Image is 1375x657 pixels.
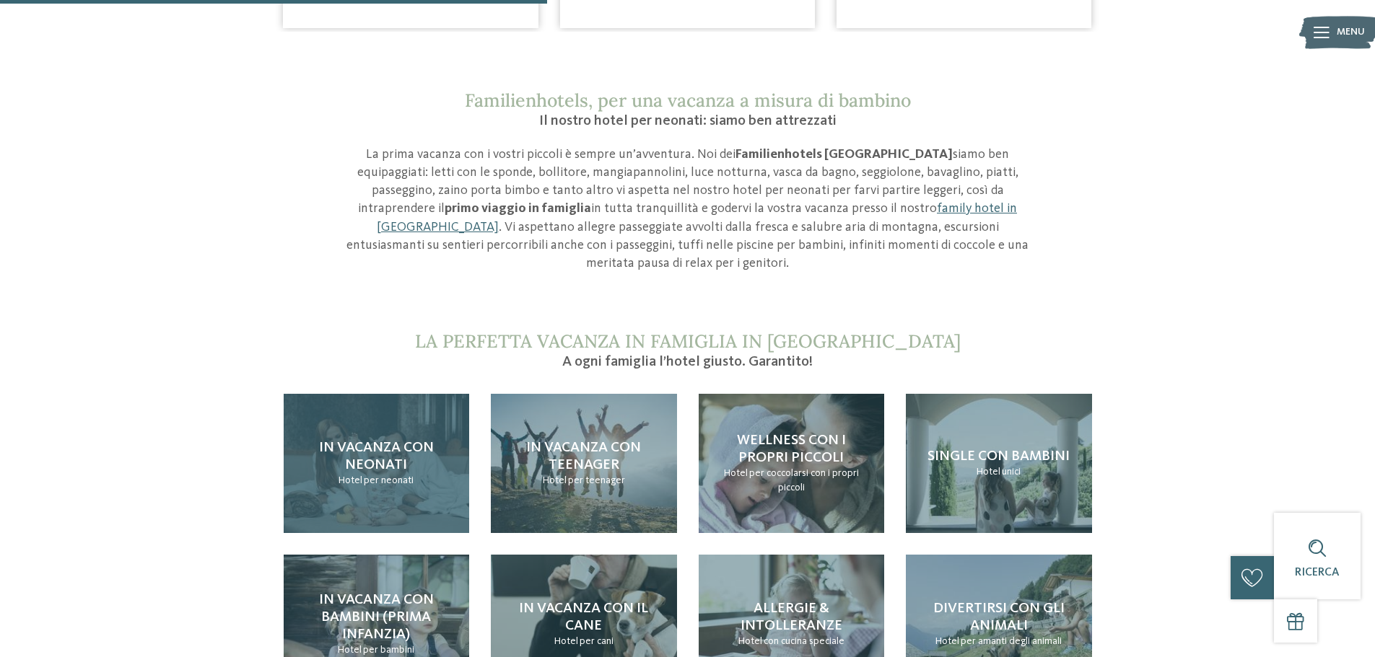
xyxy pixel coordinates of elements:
[927,449,1070,464] span: Single con bambini
[539,114,837,128] span: Il nostro hotel per neonati: siamo ben attrezzati
[935,636,959,646] span: Hotel
[735,148,953,161] strong: Familienhotels [GEOGRAPHIC_DATA]
[543,475,567,485] span: Hotel
[319,593,434,642] span: In vacanza con bambini (prima infanzia)
[933,601,1065,633] span: Divertirsi con gli animali
[699,394,885,533] a: Hotel per neonati in Alto Adige per una vacanza di relax Wellness con i propri piccoli Hotel per ...
[1295,567,1340,578] span: Ricerca
[737,433,846,465] span: Wellness con i propri piccoli
[345,146,1031,273] p: La prima vacanza con i vostri piccoli è sempre un’avventura. Noi dei siamo ben equipaggiati: lett...
[465,89,911,112] span: Familienhotels, per una vacanza a misura di bambino
[415,330,961,353] span: La perfetta vacanza in famiglia in [GEOGRAPHIC_DATA]
[977,467,1000,477] span: Hotel
[339,475,362,485] span: Hotel
[284,394,470,533] a: Hotel per neonati in Alto Adige per una vacanza di relax In vacanza con neonati Hotel per neonati
[741,601,842,633] span: Allergie & intolleranze
[554,636,578,646] span: Hotel
[519,601,648,633] span: In vacanza con il cane
[961,636,1062,646] span: per amanti degli animali
[491,394,677,533] a: Hotel per neonati in Alto Adige per una vacanza di relax In vacanza con teenager Hotel per teenager
[364,475,414,485] span: per neonati
[764,636,844,646] span: con cucina speciale
[319,441,434,472] span: In vacanza con neonati
[738,636,762,646] span: Hotel
[749,468,859,493] span: per coccolarsi con i propri piccoli
[562,355,813,369] span: A ogni famiglia l’hotel giusto. Garantito!
[338,645,362,655] span: Hotel
[377,202,1018,233] a: family hotel in [GEOGRAPHIC_DATA]
[906,394,1092,533] a: Hotel per neonati in Alto Adige per una vacanza di relax Single con bambini Hotel unici
[526,441,641,472] span: In vacanza con teenager
[580,636,614,646] span: per cani
[363,645,414,655] span: per bambini
[445,202,591,215] strong: primo viaggio in famiglia
[568,475,625,485] span: per teenager
[1002,467,1021,477] span: unici
[724,468,748,478] span: Hotel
